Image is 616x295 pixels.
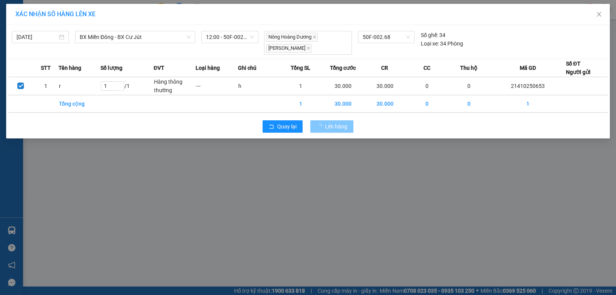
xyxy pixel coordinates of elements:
[154,64,164,72] span: ĐVT
[280,77,322,95] td: 1
[33,77,59,95] td: 1
[41,64,51,72] span: STT
[421,39,463,48] div: 34 Phòng
[448,95,490,112] td: 0
[421,31,438,39] span: Số ghế:
[490,77,566,95] td: 21410250653
[421,31,445,39] div: 34
[448,77,490,95] td: 0
[269,124,274,130] span: rollback
[266,33,318,42] span: Nông Hoàng Dương
[381,64,388,72] span: CR
[588,4,610,25] button: Close
[490,95,566,112] td: 1
[77,54,94,58] span: PV Cư Jút
[69,29,109,35] span: B131410250620
[322,95,364,112] td: 30.000
[266,44,311,53] span: [PERSON_NAME]
[15,10,95,18] span: XÁC NHẬN SỐ HÀNG LÊN XE
[17,33,57,41] input: 13/10/2025
[100,64,122,72] span: Số lượng
[59,64,81,72] span: Tên hàng
[238,77,280,95] td: h
[73,35,109,40] span: 11:22:07 [DATE]
[8,17,18,37] img: logo
[238,64,256,72] span: Ghi chú
[291,64,310,72] span: Tổng SL
[306,46,310,50] span: close
[566,59,591,76] div: Số ĐT Người gửi
[364,77,406,95] td: 30.000
[27,46,89,52] strong: BIÊN NHẬN GỬI HÀNG HOÁ
[313,35,316,39] span: close
[520,64,536,72] span: Mã GD
[100,77,154,95] td: / 1
[263,120,303,133] button: rollbackQuay lại
[596,11,602,17] span: close
[8,54,16,65] span: Nơi gửi:
[59,77,100,95] td: r
[322,77,364,95] td: 30.000
[325,122,347,131] span: Lên hàng
[316,124,325,129] span: loading
[406,77,448,95] td: 0
[196,77,238,95] td: ---
[421,39,439,48] span: Loại xe:
[310,120,353,133] button: Lên hàng
[59,54,71,65] span: Nơi nhận:
[363,31,410,43] span: 50F-002.68
[20,12,62,41] strong: CÔNG TY TNHH [GEOGRAPHIC_DATA] 214 QL13 - P.26 - Q.BÌNH THẠNH - TP HCM 1900888606
[206,31,254,43] span: 12:00 - 50F-002.68
[154,77,196,95] td: Hàng thông thường
[59,95,100,112] td: Tổng cộng
[80,31,191,43] span: BX Miền Đông - BX Cư Jút
[406,95,448,112] td: 0
[277,122,296,131] span: Quay lại
[364,95,406,112] td: 30.000
[196,64,220,72] span: Loại hàng
[460,64,477,72] span: Thu hộ
[186,35,191,39] span: down
[330,64,356,72] span: Tổng cước
[280,95,322,112] td: 1
[423,64,430,72] span: CC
